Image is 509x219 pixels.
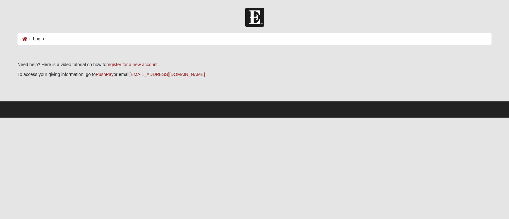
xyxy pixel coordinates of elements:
[245,8,264,27] img: Church of Eleven22 Logo
[106,62,157,67] a: register for a new account
[17,71,492,78] p: To access your giving information, go to or email
[129,72,205,77] a: [EMAIL_ADDRESS][DOMAIN_NAME]
[17,61,492,68] p: Need help? Here is a video tutorial on how to .
[96,72,114,77] a: PushPay
[27,36,44,42] li: Login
